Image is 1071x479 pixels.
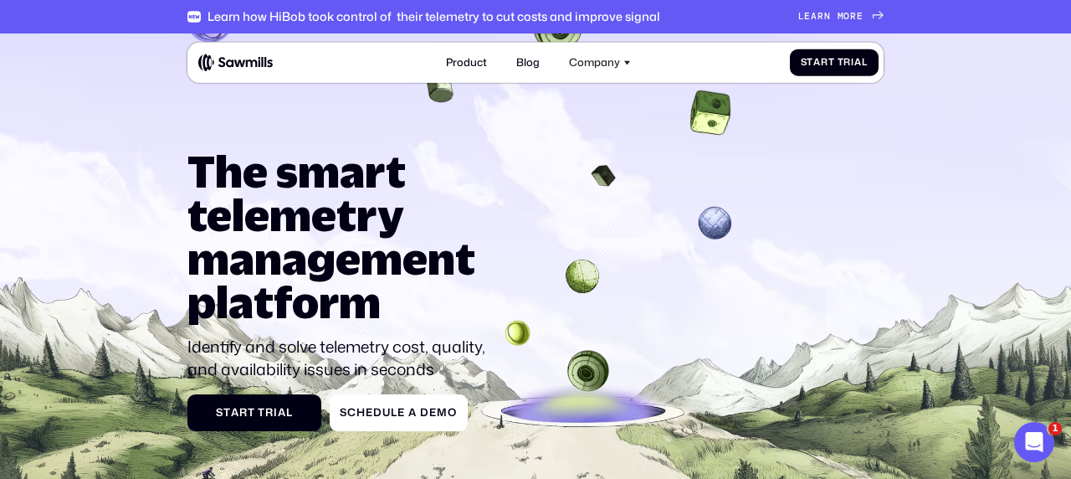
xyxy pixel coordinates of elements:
[274,406,278,419] span: i
[807,57,813,68] span: t
[838,11,844,22] span: m
[347,406,356,419] span: c
[851,57,854,68] span: i
[857,11,863,22] span: e
[391,406,397,419] span: l
[854,57,862,68] span: a
[804,11,811,22] span: e
[838,57,844,68] span: T
[817,11,824,22] span: r
[824,11,831,22] span: n
[248,406,255,419] span: t
[438,48,495,77] a: Product
[1048,422,1062,435] span: 1
[811,11,817,22] span: a
[437,406,448,419] span: m
[208,9,660,23] div: Learn how HiBob took control of their telemetry to cut costs and improve signal
[1014,422,1054,462] iframe: Intercom live chat
[790,49,879,76] a: StartTrial
[813,57,821,68] span: a
[843,57,851,68] span: r
[340,406,347,419] span: S
[408,406,417,419] span: a
[843,11,850,22] span: o
[366,406,373,419] span: e
[187,394,321,431] a: StartTrial
[373,406,382,419] span: d
[862,57,868,68] span: l
[429,406,437,419] span: e
[265,406,274,419] span: r
[216,406,223,419] span: S
[187,336,498,381] p: Identify and solve telemetry cost, quality, and availability issues in seconds
[397,406,405,419] span: e
[798,11,805,22] span: L
[223,406,231,419] span: t
[508,48,547,77] a: Blog
[239,406,248,419] span: r
[569,56,620,69] div: Company
[798,11,884,22] a: Learnmore
[382,406,391,419] span: u
[821,57,828,68] span: r
[801,57,807,68] span: S
[356,406,366,419] span: h
[330,394,468,431] a: ScheduleaDemo
[850,11,857,22] span: r
[187,150,498,323] h1: The smart telemetry management platform
[258,406,265,419] span: T
[278,406,286,419] span: a
[561,48,639,77] div: Company
[828,57,835,68] span: t
[286,406,293,419] span: l
[231,406,239,419] span: a
[448,406,457,419] span: o
[420,406,429,419] span: D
